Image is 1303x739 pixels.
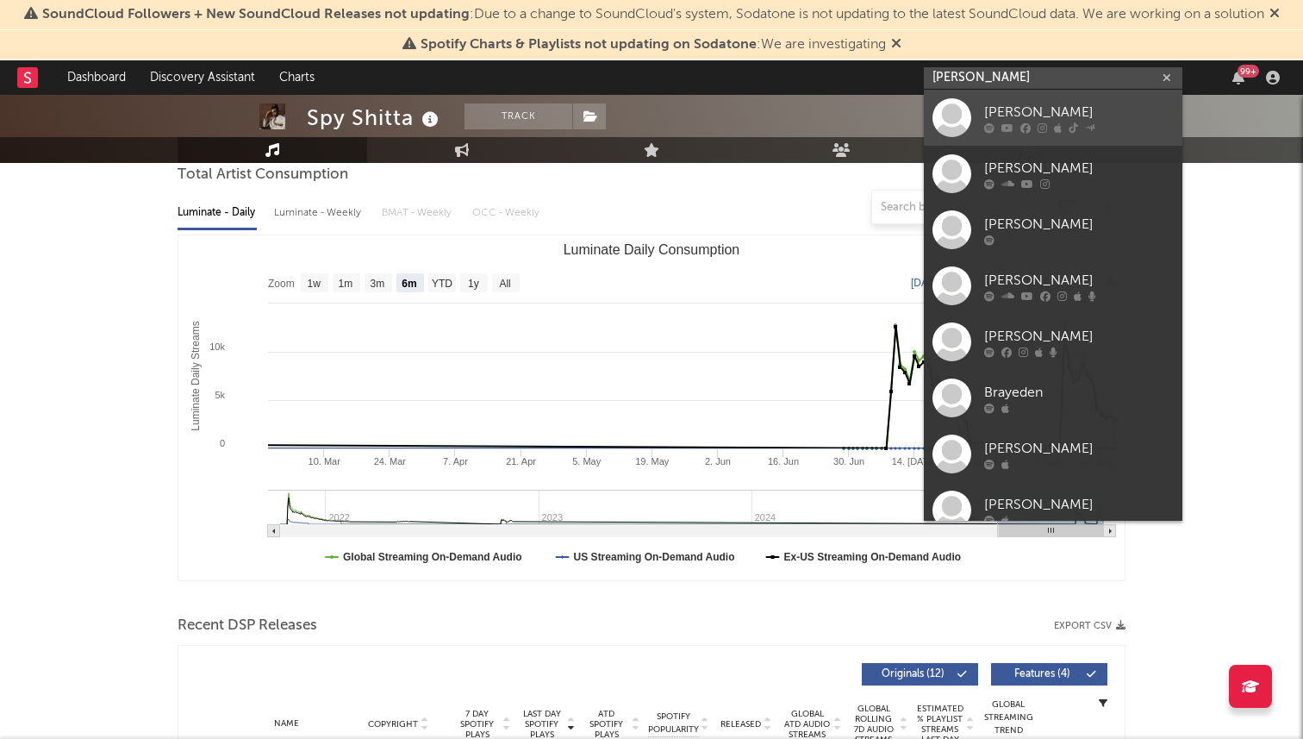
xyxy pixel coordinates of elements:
button: 99+ [1232,71,1244,85]
div: Spy Shitta [307,103,443,132]
text: Global Streaming On-Demand Audio [343,551,522,563]
text: 21. Apr [506,456,536,467]
text: 30. Jun [833,456,864,467]
button: Export CSV [1054,621,1125,631]
div: [PERSON_NAME] [984,270,1174,291]
text: Zoom [268,278,295,290]
span: Total Artist Consumption [178,165,348,185]
text: 0 [220,438,225,448]
text: 1m [339,278,353,290]
text: 7. Apr [443,456,468,467]
span: Spotify Charts & Playlists not updating on Sodatone [421,38,757,52]
div: [PERSON_NAME] [984,494,1174,515]
text: 14. [DATE] [892,456,938,467]
span: Features ( 4 ) [1002,669,1082,680]
button: Features(4) [991,663,1107,686]
svg: Luminate Daily Consumption [178,235,1125,580]
div: [PERSON_NAME] [984,214,1174,235]
a: [PERSON_NAME] [924,146,1182,202]
text: US Streaming On-Demand Audio [574,551,735,563]
button: Originals(12) [862,663,978,686]
a: Charts [267,60,327,95]
text: 2. Jun [705,456,731,467]
input: Search by song name or URL [872,201,1054,215]
text: 10. Mar [309,456,341,467]
span: Recent DSP Releases [178,616,317,636]
text: Ex-US Streaming On-Demand Audio [784,551,962,563]
text: 1w [308,278,321,290]
text: 16. Jun [768,456,799,467]
text: All [499,278,510,290]
span: Dismiss [891,38,901,52]
text: 1y [468,278,479,290]
a: Discovery Assistant [138,60,267,95]
a: [PERSON_NAME] [924,314,1182,370]
a: [PERSON_NAME] [924,482,1182,538]
div: [PERSON_NAME] [984,158,1174,178]
div: 99 + [1238,65,1259,78]
text: 3m [371,278,385,290]
span: : We are investigating [421,38,886,52]
text: 19. May [635,456,670,467]
a: [PERSON_NAME] [924,202,1182,258]
span: Copyright [368,719,418,730]
span: Dismiss [1269,8,1280,22]
a: [PERSON_NAME] [924,90,1182,146]
div: [PERSON_NAME] [984,438,1174,459]
text: Luminate Daily Streams [190,321,202,430]
text: Luminate Daily Consumption [564,242,740,257]
a: [PERSON_NAME] [924,258,1182,314]
text: 5. May [572,456,602,467]
button: Track [464,103,572,129]
span: Released [720,719,761,730]
input: Search for artists [924,67,1182,89]
span: Originals ( 12 ) [873,669,952,680]
div: [PERSON_NAME] [984,102,1174,122]
a: Dashboard [55,60,138,95]
text: 24. Mar [374,456,407,467]
text: 10k [209,341,225,352]
span: SoundCloud Followers + New SoundCloud Releases not updating [42,8,470,22]
a: Brayeden [924,370,1182,426]
div: Brayeden [984,382,1174,403]
div: Name [230,717,343,730]
text: [DATE] [911,277,944,289]
a: [PERSON_NAME] [924,426,1182,482]
text: 6m [402,278,416,290]
text: YTD [432,278,452,290]
span: : Due to a change to SoundCloud's system, Sodatone is not updating to the latest SoundCloud data.... [42,8,1264,22]
span: Spotify Popularity [648,711,699,736]
text: 5k [215,390,225,400]
div: [PERSON_NAME] [984,326,1174,347]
